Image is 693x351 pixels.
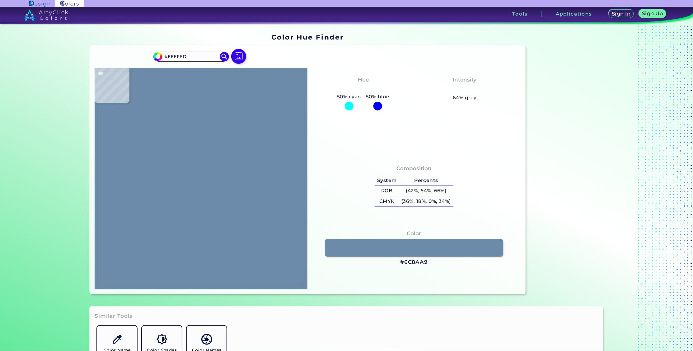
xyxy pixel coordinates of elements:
[399,196,453,207] h5: (36%, 18%, 0%, 34%)
[375,186,399,196] h5: RGB
[639,9,666,18] a: Sign Up
[400,259,428,266] h3: #6C8AA9
[157,334,167,345] img: icon_color_shades.svg
[162,52,220,61] input: type color..
[399,175,453,186] h5: Percents
[98,71,304,286] img: 256b9368-7256-4b93-8658-e0ce6607575a
[513,12,528,16] h3: Tools
[399,186,453,196] h5: (42%, 54%, 66%)
[453,94,477,102] h5: 64% grey
[364,93,392,101] h5: 50% blue
[29,1,50,7] img: ArtyClick Design logo
[609,9,634,18] a: Sign In
[453,75,477,84] h4: Intensity
[231,49,246,64] img: icon picture
[95,312,133,320] h3: Similar Tools
[335,93,363,101] h5: 50% cyan
[396,164,432,173] h4: Composition
[375,175,399,186] h5: System
[24,9,68,21] img: logo_artyclick_colors_white.svg
[642,11,663,16] h5: Sign Up
[201,334,212,345] img: icon_color_names_dictionary.svg
[271,32,344,42] h1: Color Hue Finder
[112,334,123,345] img: icon_color_name_finder.svg
[358,75,369,84] h4: Hue
[407,229,421,238] h4: Color
[612,11,630,16] h5: Sign In
[453,85,476,93] h3: Pastel
[556,12,592,16] h3: Applications
[220,52,229,61] img: icon search
[375,196,399,207] h5: CMYK
[346,85,381,93] h3: Cyan-Blue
